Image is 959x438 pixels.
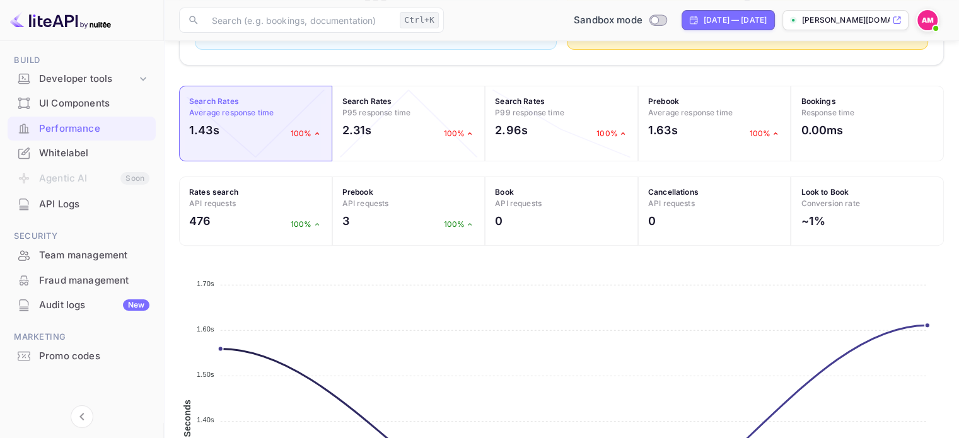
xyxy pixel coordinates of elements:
a: Team management [8,243,156,267]
div: UI Components [8,91,156,116]
a: UI Components [8,91,156,115]
div: New [123,299,149,311]
strong: Search Rates [495,96,545,106]
strong: Bookings [801,96,835,106]
h2: 0.00ms [801,122,843,139]
h2: 1.43s [189,122,219,139]
strong: Search Rates [189,96,239,106]
h2: 0 [648,212,656,229]
h2: 1.63s [648,122,678,139]
div: Fraud management [39,274,149,288]
span: Average response time [189,108,274,117]
p: 100% [596,128,628,139]
a: Promo codes [8,344,156,367]
div: API Logs [39,197,149,212]
img: LiteAPI logo [10,10,111,30]
span: API requests [648,199,695,208]
text: Seconds [182,400,192,437]
img: Angelo Manalo [917,10,938,30]
span: Average response time [648,108,733,117]
strong: Search Rates [342,96,392,106]
div: Ctrl+K [400,12,439,28]
div: Switch to Production mode [569,13,671,28]
h2: ~1% [801,212,825,229]
strong: Rates search [189,187,238,197]
span: Conversion rate [801,199,859,208]
div: Developer tools [39,72,137,86]
tspan: 1.50s [197,371,214,378]
p: 100% [291,128,322,139]
div: Team management [39,248,149,263]
div: Audit logs [39,298,149,313]
a: API Logs [8,192,156,216]
div: API Logs [8,192,156,217]
span: P99 response time [495,108,564,117]
strong: Prebook [342,187,373,197]
p: 100% [444,128,475,139]
tspan: 1.60s [197,325,214,333]
p: 100% [291,219,322,230]
div: Promo codes [39,349,149,364]
span: Marketing [8,330,156,344]
h2: 476 [189,212,211,229]
div: Performance [39,122,149,136]
h2: 2.31s [342,122,372,139]
a: Fraud management [8,268,156,292]
div: Whitelabel [39,146,149,161]
a: Whitelabel [8,141,156,164]
strong: Book [495,187,514,197]
h2: 2.96s [495,122,528,139]
div: Team management [8,243,156,268]
span: Security [8,229,156,243]
span: API requests [342,199,389,208]
tspan: 1.40s [197,416,214,424]
h2: 3 [342,212,349,229]
p: 100% [444,219,475,230]
span: API requests [495,199,542,208]
span: Build [8,54,156,67]
span: Sandbox mode [574,13,642,28]
span: API requests [189,199,236,208]
strong: Prebook [648,96,679,106]
div: Developer tools [8,68,156,90]
a: Audit logsNew [8,293,156,316]
div: Performance [8,117,156,141]
div: Fraud management [8,268,156,293]
h2: 0 [495,212,503,229]
p: 100% [750,128,781,139]
button: Collapse navigation [71,405,93,428]
p: [PERSON_NAME][DOMAIN_NAME]... [802,14,890,26]
strong: Cancellations [648,187,699,197]
strong: Look to Book [801,187,849,197]
span: P95 response time [342,108,411,117]
div: Audit logsNew [8,293,156,318]
a: Performance [8,117,156,140]
div: UI Components [39,96,149,111]
div: Whitelabel [8,141,156,166]
input: Search (e.g. bookings, documentation) [204,8,395,33]
tspan: 1.70s [197,280,214,287]
span: Response time [801,108,854,117]
div: [DATE] — [DATE] [704,14,767,26]
div: Promo codes [8,344,156,369]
